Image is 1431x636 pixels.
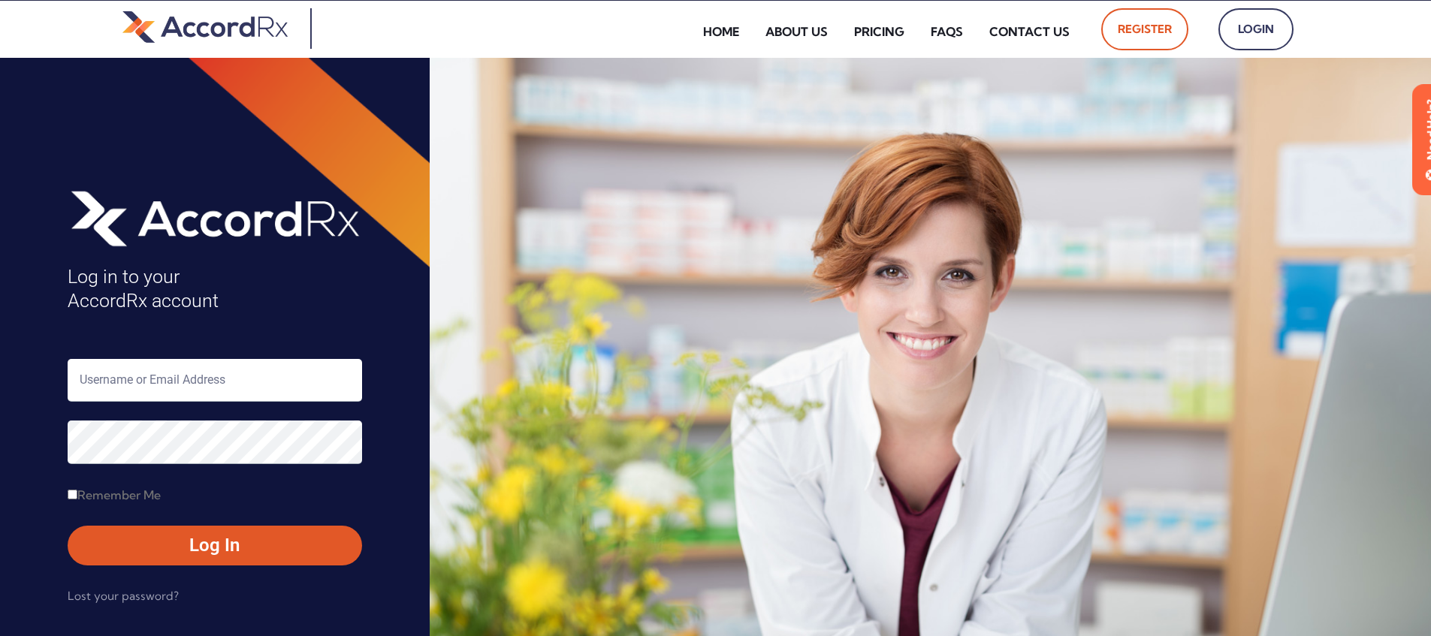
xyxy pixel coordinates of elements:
[68,526,362,565] button: Log In
[122,8,288,45] img: default-logo
[1235,17,1277,41] span: Login
[919,14,974,49] a: FAQs
[843,14,916,49] a: Pricing
[68,483,161,507] label: Remember Me
[1118,17,1172,41] span: Register
[68,490,77,499] input: Remember Me
[68,359,362,402] input: Username or Email Address
[68,185,362,250] img: AccordRx_logo_header_white
[68,584,179,608] a: Lost your password?
[754,14,839,49] a: About Us
[692,14,750,49] a: Home
[83,533,347,557] span: Log In
[1218,8,1294,50] a: Login
[1101,8,1188,50] a: Register
[68,265,362,314] h4: Log in to your AccordRx account
[978,14,1081,49] a: Contact Us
